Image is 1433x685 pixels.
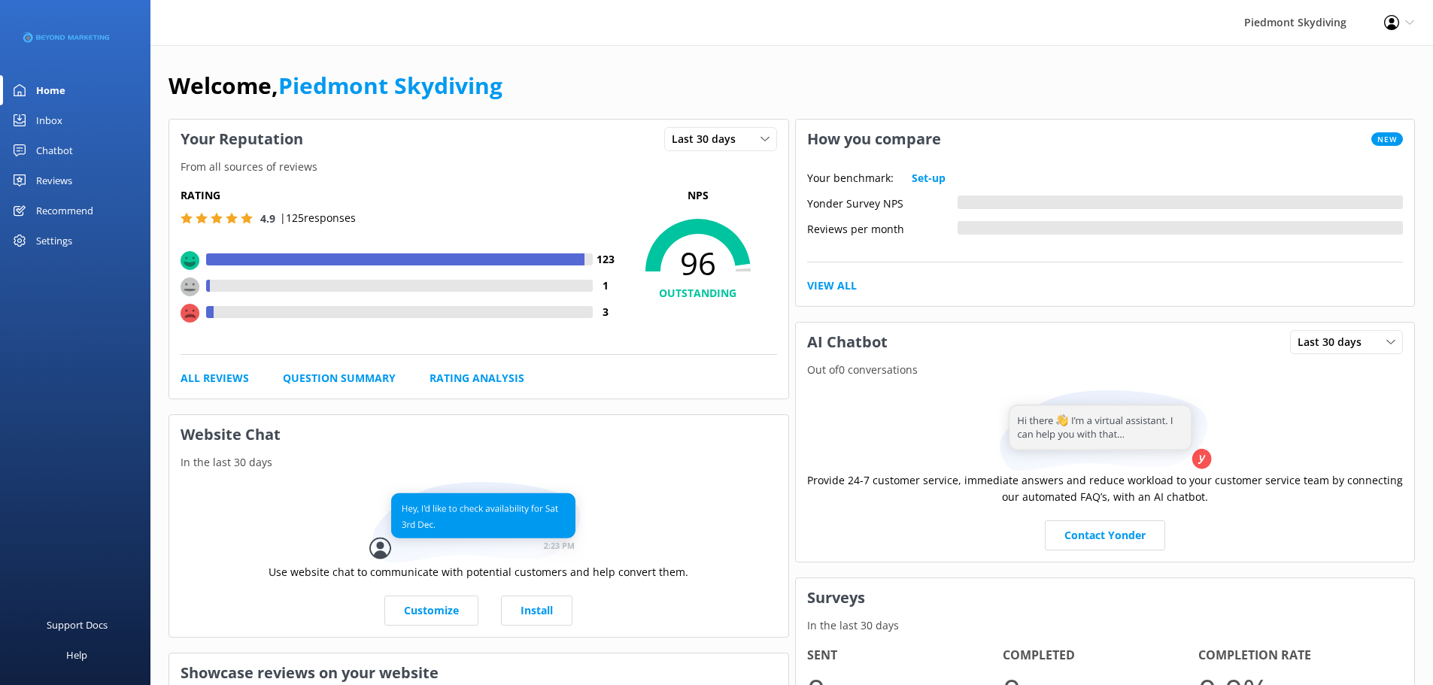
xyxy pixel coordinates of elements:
span: New [1371,132,1403,146]
img: conversation... [369,482,587,564]
a: Piedmont Skydiving [278,70,502,101]
div: Settings [36,226,72,256]
div: Help [66,640,87,670]
h3: How you compare [796,120,952,159]
div: Reviews per month [807,221,958,235]
span: Last 30 days [1298,334,1371,350]
p: Your benchmark: [807,170,894,186]
p: In the last 30 days [796,617,1415,634]
a: Rating Analysis [430,370,524,386]
h4: Completed [1003,646,1198,665]
a: Question Summary [283,370,396,386]
span: 96 [619,244,777,282]
h3: Website Chat [169,415,788,454]
img: 3-1676954853.png [23,26,109,50]
span: Last 30 days [672,131,745,147]
a: Customize [384,596,478,626]
p: Use website chat to communicate with potential customers and help convert them. [269,564,688,580]
p: In the last 30 days [169,454,788,471]
div: Inbox [36,105,62,135]
img: assistant... [996,390,1214,472]
h5: Rating [181,187,619,204]
p: From all sources of reviews [169,159,788,175]
div: Support Docs [47,610,108,640]
span: 4.9 [260,211,275,226]
a: Contact Yonder [1045,520,1165,550]
p: NPS [619,187,777,204]
h4: Completion Rate [1198,646,1394,665]
a: View All [807,277,857,294]
p: | 125 responses [280,210,356,226]
h4: 1 [593,277,619,294]
div: Recommend [36,195,93,226]
p: Out of 0 conversations [796,362,1415,378]
div: Yonder Survey NPS [807,195,958,209]
h1: Welcome, [168,68,502,104]
div: Reviews [36,165,72,195]
div: Chatbot [36,135,73,165]
h4: Sent [807,646,1003,665]
h3: AI Chatbot [796,323,899,362]
div: Home [36,75,65,105]
a: All Reviews [181,370,249,386]
h4: OUTSTANDING [619,285,777,302]
a: Set-up [912,170,946,186]
h4: 3 [593,304,619,320]
a: Install [501,596,572,626]
h4: 123 [593,251,619,268]
h3: Surveys [796,578,1415,617]
h3: Your Reputation [169,120,314,159]
p: Provide 24-7 customer service, immediate answers and reduce workload to your customer service tea... [807,472,1404,506]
